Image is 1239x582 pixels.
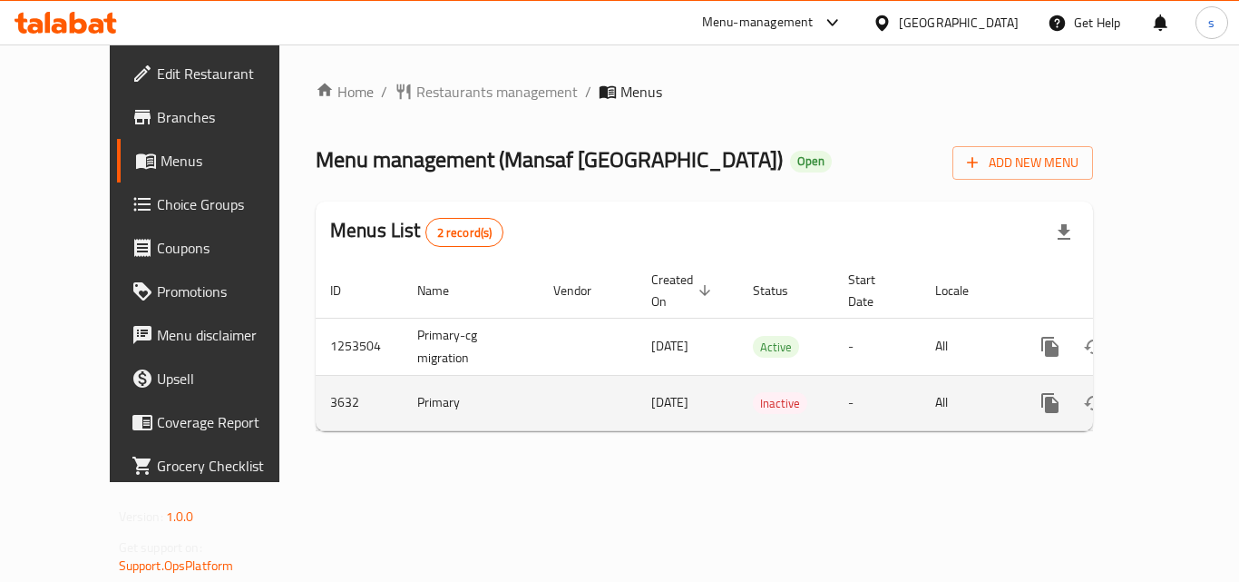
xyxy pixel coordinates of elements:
td: All [921,375,1014,430]
button: Change Status [1072,381,1116,425]
span: Branches [157,106,302,128]
td: - [834,375,921,430]
span: Restaurants management [416,81,578,103]
span: Inactive [753,393,807,414]
span: 2 record(s) [426,224,503,242]
span: Open [790,153,832,169]
button: more [1029,381,1072,425]
div: Inactive [753,392,807,414]
span: Get support on: [119,536,202,559]
span: Menu management ( Mansaf [GEOGRAPHIC_DATA] ) [316,139,783,180]
div: Total records count [425,218,504,247]
span: Menus [620,81,662,103]
th: Actions [1014,263,1217,319]
li: / [381,81,387,103]
a: Coupons [117,226,317,270]
span: Coverage Report [157,411,302,433]
a: Branches [117,95,317,139]
td: 1253504 [316,318,403,375]
span: Active [753,337,799,358]
li: / [585,81,591,103]
span: Edit Restaurant [157,63,302,84]
td: All [921,318,1014,375]
span: Promotions [157,281,302,302]
span: Menus [161,150,302,172]
div: [GEOGRAPHIC_DATA] [899,13,1019,33]
span: Menu disclaimer [157,324,302,346]
span: Grocery Checklist [157,455,302,477]
td: Primary [403,375,539,430]
span: Status [753,280,812,301]
span: Locale [935,280,992,301]
h2: Menus List [330,217,503,247]
span: Upsell [157,368,302,390]
span: ID [330,280,365,301]
button: Change Status [1072,325,1116,369]
span: Vendor [553,280,615,301]
a: Menu disclaimer [117,313,317,357]
td: 3632 [316,375,403,430]
span: Choice Groups [157,193,302,215]
span: Start Date [848,269,899,312]
span: s [1208,13,1215,33]
button: Add New Menu [952,146,1093,180]
a: Coverage Report [117,400,317,444]
a: Choice Groups [117,182,317,226]
button: more [1029,325,1072,369]
span: [DATE] [651,334,688,358]
a: Menus [117,139,317,182]
span: Created On [651,269,717,312]
td: Primary-cg migration [403,318,539,375]
span: Name [417,280,473,301]
div: Open [790,151,832,173]
div: Active [753,336,799,358]
div: Export file [1042,211,1086,254]
a: Home [316,81,374,103]
div: Menu-management [702,12,814,34]
nav: breadcrumb [316,81,1093,103]
table: enhanced table [316,263,1217,431]
a: Upsell [117,357,317,400]
a: Support.OpsPlatform [119,554,234,577]
span: Coupons [157,237,302,259]
a: Promotions [117,270,317,313]
a: Restaurants management [395,81,578,103]
span: Add New Menu [967,152,1078,174]
span: Version: [119,505,163,528]
span: [DATE] [651,390,688,414]
span: 1.0.0 [166,505,194,528]
a: Grocery Checklist [117,444,317,488]
td: - [834,318,921,375]
a: Edit Restaurant [117,52,317,95]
